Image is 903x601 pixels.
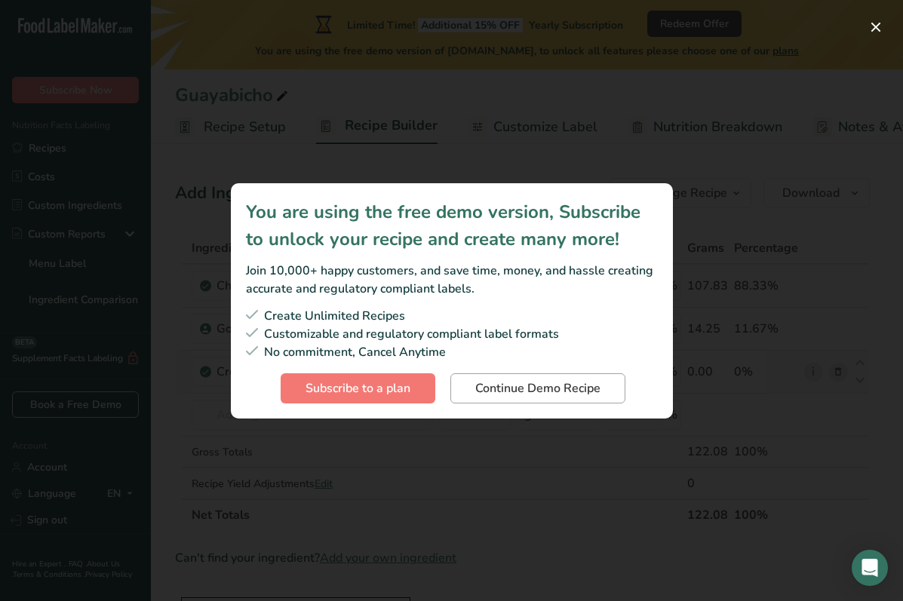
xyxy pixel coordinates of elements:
button: Subscribe to a plan [281,373,435,403]
div: You are using the free demo version, Subscribe to unlock your recipe and create many more! [246,198,658,253]
span: Continue Demo Recipe [475,379,600,397]
div: No commitment, Cancel Anytime [246,343,658,361]
button: Continue Demo Recipe [450,373,625,403]
div: Create Unlimited Recipes [246,307,658,325]
span: Subscribe to a plan [306,379,410,397]
div: Join 10,000+ happy customers, and save time, money, and hassle creating accurate and regulatory c... [246,262,658,298]
div: Open Intercom Messenger [852,550,888,586]
div: Customizable and regulatory compliant label formats [246,325,658,343]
